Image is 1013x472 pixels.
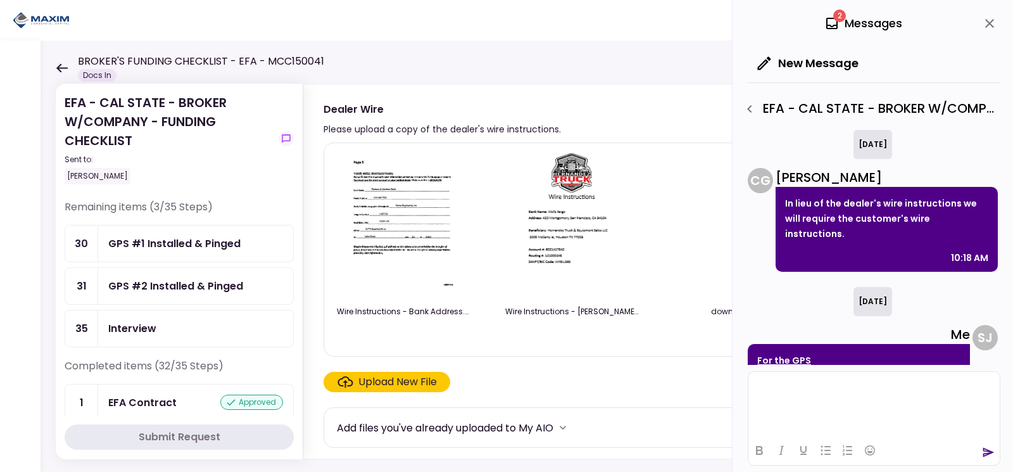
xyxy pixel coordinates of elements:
div: Upload New File [358,374,437,390]
button: Bold [748,442,770,459]
div: 35 [65,310,98,347]
div: Interview [108,321,156,336]
div: 31 [65,268,98,304]
div: download.png [674,306,807,317]
button: Bullet list [815,442,836,459]
div: approved [220,395,283,410]
div: EFA - CAL STATE - BROKER W/COMPANY - FUNDING CHECKLIST - Dealer Wire [739,98,1000,120]
span: Click here to upload the required document [324,372,450,392]
div: EFA - CAL STATE - BROKER W/COMPANY - FUNDING CHECKLIST [65,93,274,184]
div: Sent to: [65,154,274,165]
span: For the GPS [757,354,811,367]
span: 2 [833,10,846,22]
a: 31GPS #2 Installed & Pinged [65,267,294,305]
button: Submit Request [65,424,294,450]
div: 30 [65,226,98,262]
a: 1EFA Contractapproved [65,384,294,421]
div: Please upload a copy of the dealer's wire instructions. [324,122,561,137]
div: 1 [65,385,98,421]
button: Underline [793,442,814,459]
div: C G [748,168,773,193]
button: send [982,446,995,459]
div: [DATE] [853,130,892,159]
div: Me [748,325,970,344]
a: 30GPS #1 Installed & Pinged [65,225,294,262]
div: EFA Contract [108,395,177,411]
div: [PERSON_NAME] [65,168,130,184]
div: S J [972,325,998,350]
div: [DATE] [853,287,892,316]
div: Docs In [78,69,116,82]
div: Wire Instructions - Bank Address.pdf [337,306,470,317]
button: New Message [748,47,869,80]
div: Submit Request [139,430,220,445]
div: GPS #2 Installed & Pinged [108,278,243,294]
p: In lieu of the dealer's wire instructions we will require the customer's wire instructions. [785,196,988,241]
button: Italic [771,442,792,459]
div: Add files you've already uploaded to My AIO [337,420,553,436]
button: Emojis [859,442,881,459]
div: [PERSON_NAME] [776,168,998,187]
div: Completed items (32/35 Steps) [65,359,294,384]
iframe: Rich Text Area [748,372,1000,435]
button: Numbered list [837,442,859,459]
div: Dealer WirePlease upload a copy of the dealer's wire instructions.submittedshow-messagesWire Inst... [303,84,988,459]
div: Wire Instructions - Hernandez Truck.pdf [505,306,638,317]
img: Partner icon [13,11,70,30]
div: 10:18 AM [951,250,988,265]
div: GPS #1 Installed & Pinged [108,236,241,252]
div: Messages [824,14,902,33]
a: 35Interview [65,310,294,347]
h1: BROKER'S FUNDING CHECKLIST - EFA - MCC150041 [78,54,324,69]
div: Remaining items (3/35 Steps) [65,200,294,225]
button: more [553,418,572,437]
button: close [979,13,1000,34]
div: Dealer Wire [324,101,561,117]
button: show-messages [279,131,294,146]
